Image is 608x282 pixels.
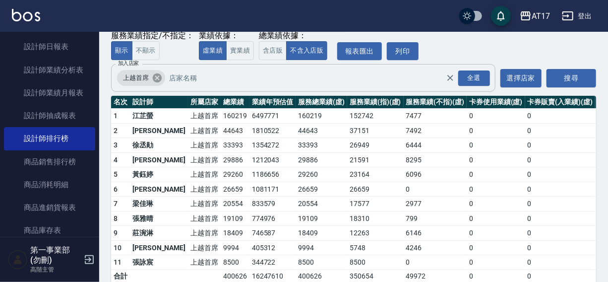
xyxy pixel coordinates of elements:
[347,226,404,241] td: 12263
[525,182,595,197] td: 0
[130,138,188,153] td: 徐丞勛
[249,240,296,255] td: 405312
[404,138,467,153] td: 6444
[114,127,118,135] span: 2
[249,226,296,241] td: 746587
[226,41,254,61] button: 實業績
[525,240,595,255] td: 0
[467,109,525,124] td: 0
[249,255,296,270] td: 344722
[249,96,296,109] th: 業績年預估值
[296,240,347,255] td: 9994
[404,255,467,270] td: 0
[221,138,249,153] td: 33393
[117,73,155,83] span: 上越首席
[4,81,95,104] a: 設計師業績月報表
[199,31,254,41] div: 業績依據：
[525,167,595,182] td: 0
[30,245,81,265] h5: 第一事業部 (勿刪)
[249,197,296,211] td: 833579
[467,197,525,211] td: 0
[188,255,221,270] td: 上越首席
[467,96,525,109] th: 卡券使用業績(虛)
[525,197,595,211] td: 0
[130,109,188,124] td: 江芷螢
[130,240,188,255] td: [PERSON_NAME]
[404,109,467,124] td: 7477
[130,167,188,182] td: 黃鈺婷
[130,182,188,197] td: [PERSON_NAME]
[221,211,249,226] td: 19109
[221,226,249,241] td: 18409
[188,240,221,255] td: 上越首席
[525,255,595,270] td: 0
[491,6,511,26] button: save
[221,255,249,270] td: 8500
[4,59,95,81] a: 設計師業績分析表
[347,255,404,270] td: 8500
[221,240,249,255] td: 9994
[404,182,467,197] td: 0
[467,240,525,255] td: 0
[188,167,221,182] td: 上越首席
[296,182,347,197] td: 26659
[188,182,221,197] td: 上越首席
[467,255,525,270] td: 0
[467,152,525,167] td: 0
[114,229,118,237] span: 9
[296,197,347,211] td: 20554
[114,170,118,178] span: 5
[249,182,296,197] td: 1081171
[525,109,595,124] td: 0
[199,41,227,61] button: 虛業績
[458,70,490,86] div: 全選
[500,69,542,87] button: 選擇店家
[547,69,596,87] button: 搜尋
[404,211,467,226] td: 799
[525,211,595,226] td: 0
[188,109,221,124] td: 上越首席
[404,123,467,138] td: 7492
[259,41,287,61] button: 含店販
[296,211,347,226] td: 19109
[221,123,249,138] td: 44643
[404,152,467,167] td: 8295
[456,69,492,88] button: Open
[347,240,404,255] td: 5748
[188,197,221,211] td: 上越首席
[188,211,221,226] td: 上越首席
[118,60,139,67] label: 加入店家
[114,258,122,266] span: 11
[525,138,595,153] td: 0
[130,152,188,167] td: [PERSON_NAME]
[4,35,95,58] a: 設計師日報表
[114,185,118,193] span: 6
[467,226,525,241] td: 0
[188,226,221,241] td: 上越首席
[4,219,95,242] a: 商品庫存表
[130,211,188,226] td: 張雅晴
[525,152,595,167] td: 0
[30,265,81,274] p: 高階主管
[117,70,165,86] div: 上越首席
[114,156,118,164] span: 4
[347,211,404,226] td: 18310
[347,138,404,153] td: 26949
[4,173,95,196] a: 商品消耗明細
[221,109,249,124] td: 160219
[188,123,221,138] td: 上越首席
[404,96,467,109] th: 服務業績(不指)(虛)
[132,41,160,61] button: 不顯示
[114,214,118,222] span: 8
[4,127,95,150] a: 設計師排行榜
[296,255,347,270] td: 8500
[558,7,596,25] button: 登出
[114,141,118,149] span: 3
[296,138,347,153] td: 33393
[516,6,554,26] button: AT17
[8,250,28,270] img: Person
[111,31,194,41] div: 服務業績指定/不指定：
[188,138,221,153] td: 上越首席
[347,182,404,197] td: 26659
[347,123,404,138] td: 37151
